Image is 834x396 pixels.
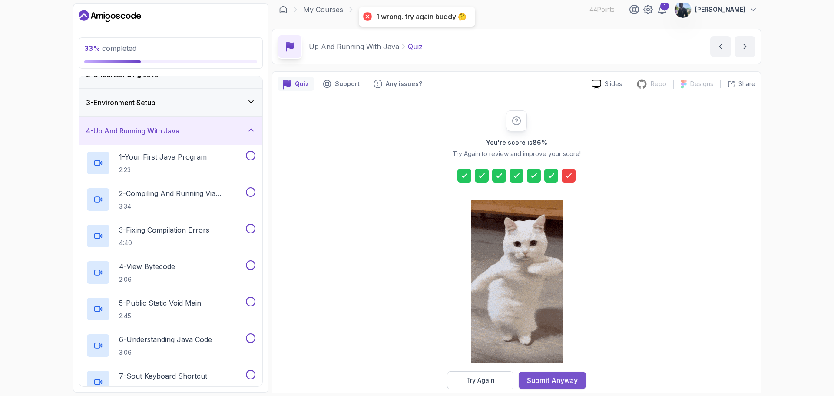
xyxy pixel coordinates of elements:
[79,9,141,23] a: Dashboard
[690,80,713,88] p: Designs
[651,80,666,88] p: Repo
[119,239,209,247] p: 4:40
[386,80,422,88] p: Any issues?
[675,1,691,18] img: user profile image
[86,370,255,394] button: 7-Sout Keyboard Shortcut1:46
[86,297,255,321] button: 5-Public Static Void Main2:45
[79,117,262,145] button: 4-Up And Running With Java
[119,166,207,174] p: 2:23
[119,261,175,272] p: 4 - View Bytecode
[589,5,615,14] p: 44 Points
[84,44,136,53] span: completed
[447,371,513,389] button: Try Again
[657,4,667,15] a: 1
[119,348,212,357] p: 3:06
[119,275,175,284] p: 2:06
[119,152,207,162] p: 1 - Your First Java Program
[119,298,201,308] p: 5 - Public Static Void Main
[119,312,201,320] p: 2:45
[119,334,212,345] p: 6 - Understanding Java Code
[359,4,422,15] p: Java for Beginners
[527,375,578,386] div: Submit Anyway
[519,372,586,389] button: Submit Anyway
[453,150,581,158] p: Try Again to review and improve your score!
[605,80,622,88] p: Slides
[86,126,179,136] h3: 4 - Up And Running With Java
[119,188,244,199] p: 2 - Compiling And Running Via Terminal
[674,1,758,18] button: user profile image[PERSON_NAME]
[86,97,156,108] h3: 3 - Environment Setup
[585,80,629,89] a: Slides
[466,376,495,385] div: Try Again
[735,36,755,57] button: next content
[486,138,547,147] h2: You're score is 86 %
[295,80,309,88] p: Quiz
[720,80,755,88] button: Share
[695,5,745,14] p: [PERSON_NAME]
[119,225,209,235] p: 3 - Fixing Compilation Errors
[368,77,427,91] button: Feedback button
[660,2,669,10] div: 1
[335,80,360,88] p: Support
[710,36,731,57] button: previous content
[471,200,563,363] img: cool-cat
[86,224,255,248] button: 3-Fixing Compilation Errors4:40
[279,5,288,14] a: Dashboard
[79,89,262,116] button: 3-Environment Setup
[376,12,467,21] div: 1 wrong. try again buddy 🤔
[86,260,255,285] button: 4-View Bytecode2:06
[86,333,255,358] button: 6-Understanding Java Code3:06
[119,385,207,393] p: 1:46
[278,77,314,91] button: quiz button
[86,151,255,175] button: 1-Your First Java Program2:23
[309,41,399,52] p: Up And Running With Java
[738,80,755,88] p: Share
[86,187,255,212] button: 2-Compiling And Running Via Terminal3:34
[303,4,343,15] a: My Courses
[119,371,207,381] p: 7 - Sout Keyboard Shortcut
[408,41,423,52] p: Quiz
[318,77,365,91] button: Support button
[119,202,244,211] p: 3:34
[84,44,100,53] span: 33 %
